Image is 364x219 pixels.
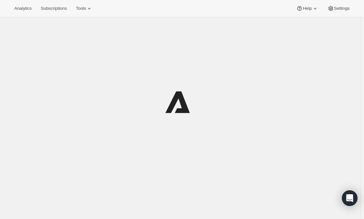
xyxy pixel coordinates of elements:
span: Subscriptions [41,6,67,11]
span: Settings [334,6,350,11]
button: Help [292,4,322,13]
span: Tools [76,6,86,11]
button: Analytics [10,4,35,13]
div: Open Intercom Messenger [342,190,357,206]
button: Tools [72,4,96,13]
button: Settings [324,4,354,13]
span: Analytics [14,6,32,11]
span: Help [303,6,312,11]
button: Subscriptions [37,4,71,13]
